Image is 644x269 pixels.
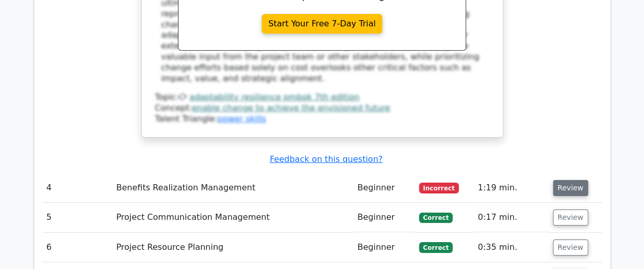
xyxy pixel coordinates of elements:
[192,103,390,113] a: enable change to achieve the envisioned future
[553,180,588,196] button: Review
[155,103,489,114] div: Concept:
[353,173,415,203] td: Beginner
[419,242,453,252] span: Correct
[42,173,112,203] td: 4
[112,173,353,203] td: Benefits Realization Management
[42,203,112,232] td: 5
[262,14,383,34] a: Start Your Free 7-Day Trial
[353,233,415,262] td: Beginner
[269,154,382,164] a: Feedback on this question?
[155,92,489,124] div: Talent Triangle:
[553,210,588,226] button: Review
[112,233,353,262] td: Project Resource Planning
[112,203,353,232] td: Project Communication Management
[189,92,360,102] a: adaptability resilience pmbok 7th edition
[553,240,588,256] button: Review
[419,213,453,223] span: Correct
[473,233,548,262] td: 0:35 min.
[217,114,266,124] a: power skills
[353,203,415,232] td: Beginner
[473,173,548,203] td: 1:19 min.
[419,183,459,193] span: Incorrect
[42,233,112,262] td: 6
[155,92,489,103] div: Topic:
[473,203,548,232] td: 0:17 min.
